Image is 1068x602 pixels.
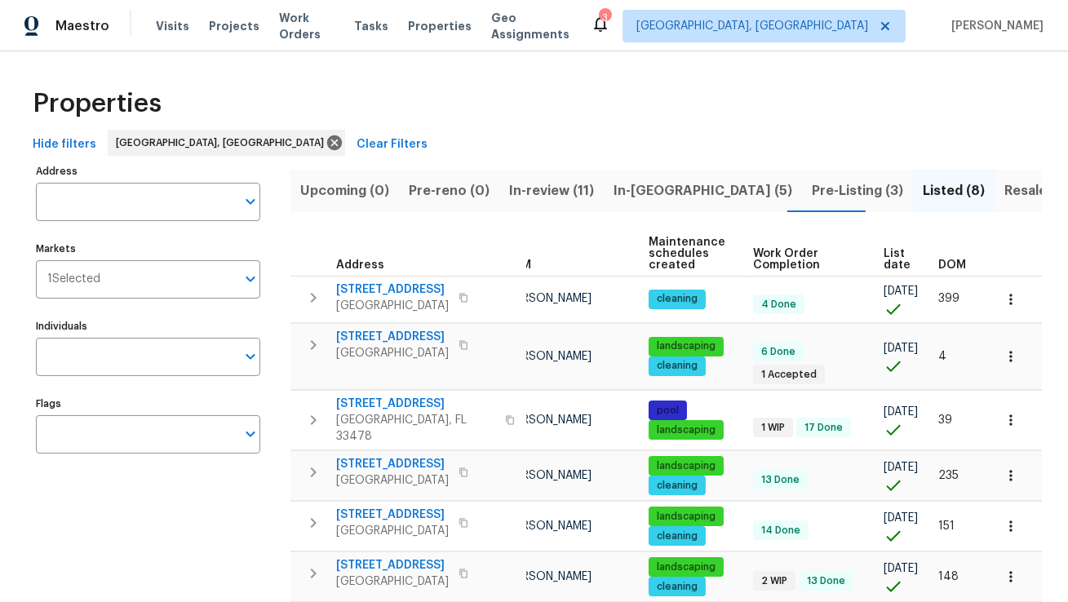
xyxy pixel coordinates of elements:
[336,573,449,590] span: [GEOGRAPHIC_DATA]
[36,321,260,331] label: Individuals
[884,406,918,418] span: [DATE]
[26,130,103,160] button: Hide filters
[336,329,449,345] span: [STREET_ADDRESS]
[336,412,495,445] span: [GEOGRAPHIC_DATA], FL 33478
[755,368,823,382] span: 1 Accepted
[938,414,952,426] span: 39
[650,580,704,594] span: cleaning
[650,292,704,306] span: cleaning
[753,248,856,271] span: Work Order Completion
[116,135,330,151] span: [GEOGRAPHIC_DATA], [GEOGRAPHIC_DATA]
[33,95,162,112] span: Properties
[649,237,725,271] span: Maintenance schedules created
[357,135,428,155] span: Clear Filters
[506,520,592,532] span: [PERSON_NAME]
[350,130,434,160] button: Clear Filters
[336,298,449,314] span: [GEOGRAPHIC_DATA]
[884,248,911,271] span: List date
[156,18,189,34] span: Visits
[650,359,704,373] span: cleaning
[800,574,852,588] span: 13 Done
[300,179,389,202] span: Upcoming (0)
[755,524,807,538] span: 14 Done
[409,179,490,202] span: Pre-reno (0)
[599,10,610,26] div: 3
[239,190,262,213] button: Open
[650,560,722,574] span: landscaping
[336,507,449,523] span: [STREET_ADDRESS]
[650,423,722,437] span: landscaping
[945,18,1044,34] span: [PERSON_NAME]
[506,470,592,481] span: [PERSON_NAME]
[47,272,100,286] span: 1 Selected
[336,396,495,412] span: [STREET_ADDRESS]
[938,293,959,304] span: 399
[755,298,803,312] span: 4 Done
[938,470,959,481] span: 235
[650,459,722,473] span: landscaping
[279,10,335,42] span: Work Orders
[650,529,704,543] span: cleaning
[239,345,262,368] button: Open
[650,404,685,418] span: pool
[884,343,918,354] span: [DATE]
[755,421,791,435] span: 1 WIP
[614,179,792,202] span: In-[GEOGRAPHIC_DATA] (5)
[755,574,794,588] span: 2 WIP
[336,281,449,298] span: [STREET_ADDRESS]
[336,259,384,271] span: Address
[506,293,592,304] span: [PERSON_NAME]
[239,268,262,290] button: Open
[336,523,449,539] span: [GEOGRAPHIC_DATA]
[209,18,259,34] span: Projects
[108,130,345,156] div: [GEOGRAPHIC_DATA], [GEOGRAPHIC_DATA]
[36,244,260,254] label: Markets
[884,512,918,524] span: [DATE]
[755,473,806,487] span: 13 Done
[36,399,260,409] label: Flags
[33,135,96,155] span: Hide filters
[506,351,592,362] span: [PERSON_NAME]
[336,557,449,573] span: [STREET_ADDRESS]
[650,510,722,524] span: landscaping
[938,520,955,532] span: 151
[506,414,592,426] span: [PERSON_NAME]
[354,20,388,32] span: Tasks
[491,10,571,42] span: Geo Assignments
[239,423,262,445] button: Open
[336,456,449,472] span: [STREET_ADDRESS]
[938,351,946,362] span: 4
[36,166,260,176] label: Address
[509,179,594,202] span: In-review (11)
[336,345,449,361] span: [GEOGRAPHIC_DATA]
[884,462,918,473] span: [DATE]
[650,479,704,493] span: cleaning
[884,563,918,574] span: [DATE]
[938,571,959,582] span: 148
[812,179,903,202] span: Pre-Listing (3)
[884,286,918,297] span: [DATE]
[938,259,966,271] span: DOM
[336,472,449,489] span: [GEOGRAPHIC_DATA]
[650,339,722,353] span: landscaping
[798,421,849,435] span: 17 Done
[55,18,109,34] span: Maestro
[636,18,868,34] span: [GEOGRAPHIC_DATA], [GEOGRAPHIC_DATA]
[506,571,592,582] span: [PERSON_NAME]
[755,345,802,359] span: 6 Done
[923,179,985,202] span: Listed (8)
[408,18,472,34] span: Properties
